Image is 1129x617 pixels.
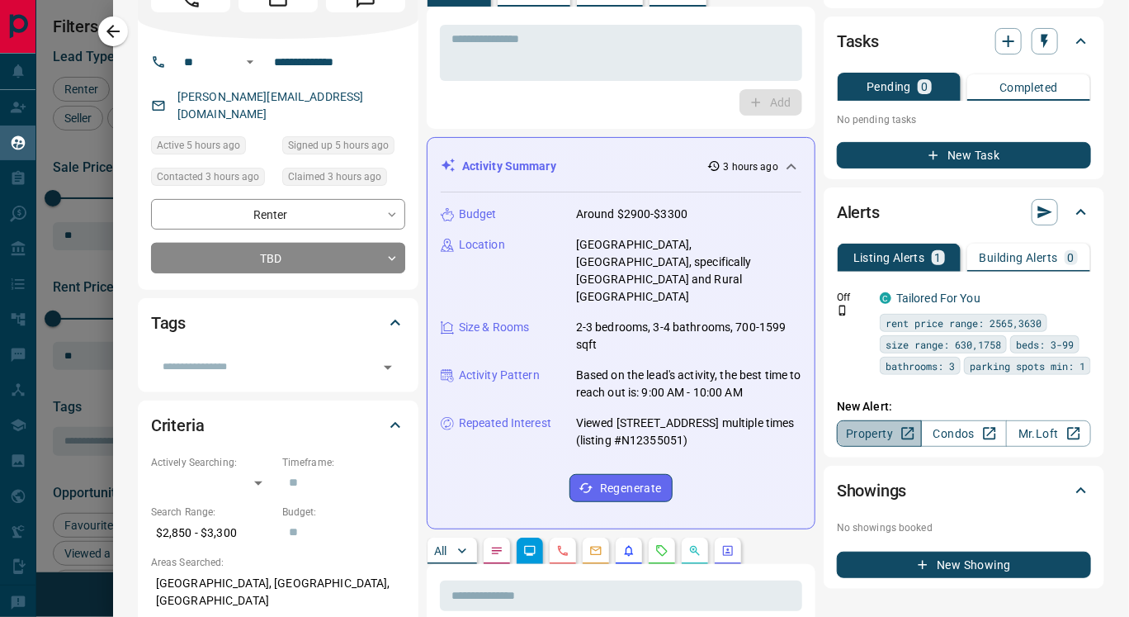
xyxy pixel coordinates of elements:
p: Search Range: [151,505,274,520]
div: Sat Sep 13 2025 [151,168,274,191]
div: condos.ca [880,292,891,304]
p: Budget: [282,505,405,520]
p: Based on the lead's activity, the best time to reach out is: 9:00 AM - 10:00 AM [576,367,801,401]
p: 1 [935,252,942,263]
p: Activity Pattern [459,367,540,384]
p: $2,850 - $3,300 [151,520,274,547]
a: [PERSON_NAME][EMAIL_ADDRESS][DOMAIN_NAME] [177,90,364,121]
p: Completed [999,82,1058,93]
p: Budget [459,206,497,223]
p: Actively Searching: [151,455,274,470]
div: Sat Sep 13 2025 [282,136,405,159]
span: bathrooms: 3 [886,358,955,374]
p: New Alert: [837,398,1091,415]
span: rent price range: 2565,3630 [886,315,1042,331]
span: size range: 630,1758 [886,336,1001,353]
a: Property [837,420,922,447]
p: 0 [921,81,928,93]
h2: Alerts [837,199,880,225]
p: Viewed [STREET_ADDRESS] multiple times (listing #N12355051) [576,415,801,449]
svg: Opportunities [688,544,701,558]
div: Sat Sep 13 2025 [282,168,405,191]
p: All [434,545,447,557]
p: Activity Summary [462,158,556,175]
p: [GEOGRAPHIC_DATA], [GEOGRAPHIC_DATA], specifically [GEOGRAPHIC_DATA] and Rural [GEOGRAPHIC_DATA] [576,236,801,306]
button: Regenerate [569,474,673,502]
div: Criteria [151,406,405,445]
button: New Task [837,142,1091,168]
a: Condos [921,420,1006,447]
a: Tailored For You [896,292,980,305]
p: 2-3 bedrooms, 3-4 bathrooms, 700-1599 sqft [576,319,801,354]
button: Open [376,356,399,379]
button: New Showing [837,552,1091,578]
svg: Notes [490,544,503,558]
p: Listing Alerts [853,252,925,263]
span: Signed up 5 hours ago [288,137,389,154]
div: Alerts [837,192,1091,232]
p: 3 hours ago [724,159,778,174]
p: Around $2900-$3300 [576,206,687,223]
svg: Calls [556,544,569,558]
div: Activity Summary3 hours ago [441,151,801,182]
span: Active 5 hours ago [157,137,240,154]
svg: Agent Actions [721,544,735,558]
svg: Requests [655,544,668,558]
p: Pending [867,81,911,93]
svg: Emails [589,544,602,558]
div: Showings [837,471,1091,510]
svg: Listing Alerts [622,544,635,558]
p: Location [459,236,505,254]
svg: Lead Browsing Activity [523,544,536,558]
h2: Tasks [837,28,879,55]
p: No showings booked [837,520,1091,535]
p: 0 [1068,252,1075,263]
svg: Push Notification Only [837,305,848,316]
span: Contacted 3 hours ago [157,168,259,185]
p: Size & Rooms [459,319,530,336]
p: Areas Searched: [151,555,405,570]
p: Off [837,290,870,305]
button: Open [240,52,260,72]
div: Tags [151,303,405,343]
span: parking spots min: 1 [970,358,1085,374]
span: Claimed 3 hours ago [288,168,381,185]
p: No pending tasks [837,107,1091,132]
h2: Showings [837,477,907,504]
p: Building Alerts [980,252,1058,263]
div: Tasks [837,21,1091,61]
span: beds: 3-99 [1016,336,1074,353]
div: TBD [151,243,405,273]
h2: Criteria [151,412,205,439]
p: Repeated Interest [459,415,551,432]
p: Timeframe: [282,455,405,470]
h2: Tags [151,310,186,336]
div: Renter [151,199,405,230]
div: Sat Sep 13 2025 [151,136,274,159]
a: Mr.Loft [1006,420,1091,447]
p: [GEOGRAPHIC_DATA], [GEOGRAPHIC_DATA], [GEOGRAPHIC_DATA] [151,570,405,615]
